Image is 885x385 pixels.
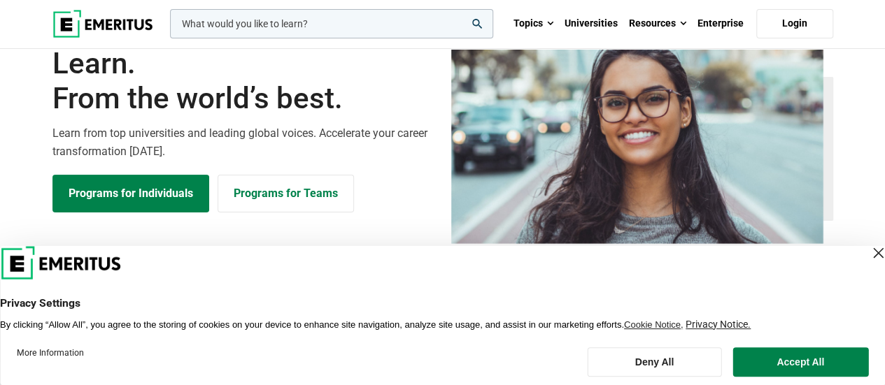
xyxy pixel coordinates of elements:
[170,9,493,38] input: woocommerce-product-search-field-0
[52,81,434,116] span: From the world’s best.
[756,9,833,38] a: Login
[218,175,354,212] a: Explore for Business
[451,24,823,244] img: Learn from the world's best
[52,175,209,212] a: Explore Programs
[52,124,434,160] p: Learn from top universities and leading global voices. Accelerate your career transformation [DATE].
[52,46,434,117] h1: Learn.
